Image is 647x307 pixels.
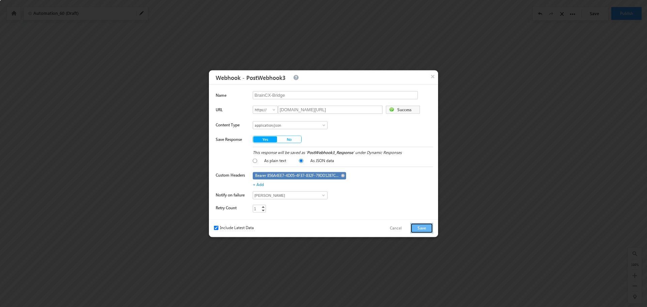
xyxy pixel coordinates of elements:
[253,136,277,143] button: Yes
[263,157,286,163] label: As plain text
[410,223,433,233] button: Save
[253,105,278,114] a: https://
[260,208,266,212] a: Decrement
[216,205,247,214] div: Retry Count
[253,121,328,129] a: application/json
[286,136,292,142] span: No
[220,224,255,231] label: Include Latest Data
[253,191,328,199] input: Type to Search
[318,192,327,198] a: Show All Items
[277,136,301,143] button: No
[260,205,266,208] a: Increment
[216,73,285,81] span: Webhook - PostWebhook3
[253,122,319,128] span: application/json
[216,192,247,201] div: Notify on failure
[255,172,339,178] span: Bearer 856A4EE7-4D05-4F37-832F-79DD1287CAE0
[389,108,394,112] img: success.png
[216,122,247,131] div: Content Type
[216,136,247,146] div: Save Response
[253,106,277,113] span: https://
[216,106,247,116] div: URL
[253,205,257,212] div: 1
[427,70,438,82] button: ×
[216,172,247,181] div: Custom Headers
[253,182,264,187] a: + Add
[307,150,353,155] span: PostWebhook3_Response
[253,91,418,99] input: Enter Webhook name
[216,92,247,101] div: Name
[383,223,408,233] button: Cancel
[309,157,334,163] label: As JSON data
[396,106,420,115] span: Success
[253,149,433,155] div: This response will be saved as ' ' under Dynamic Responses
